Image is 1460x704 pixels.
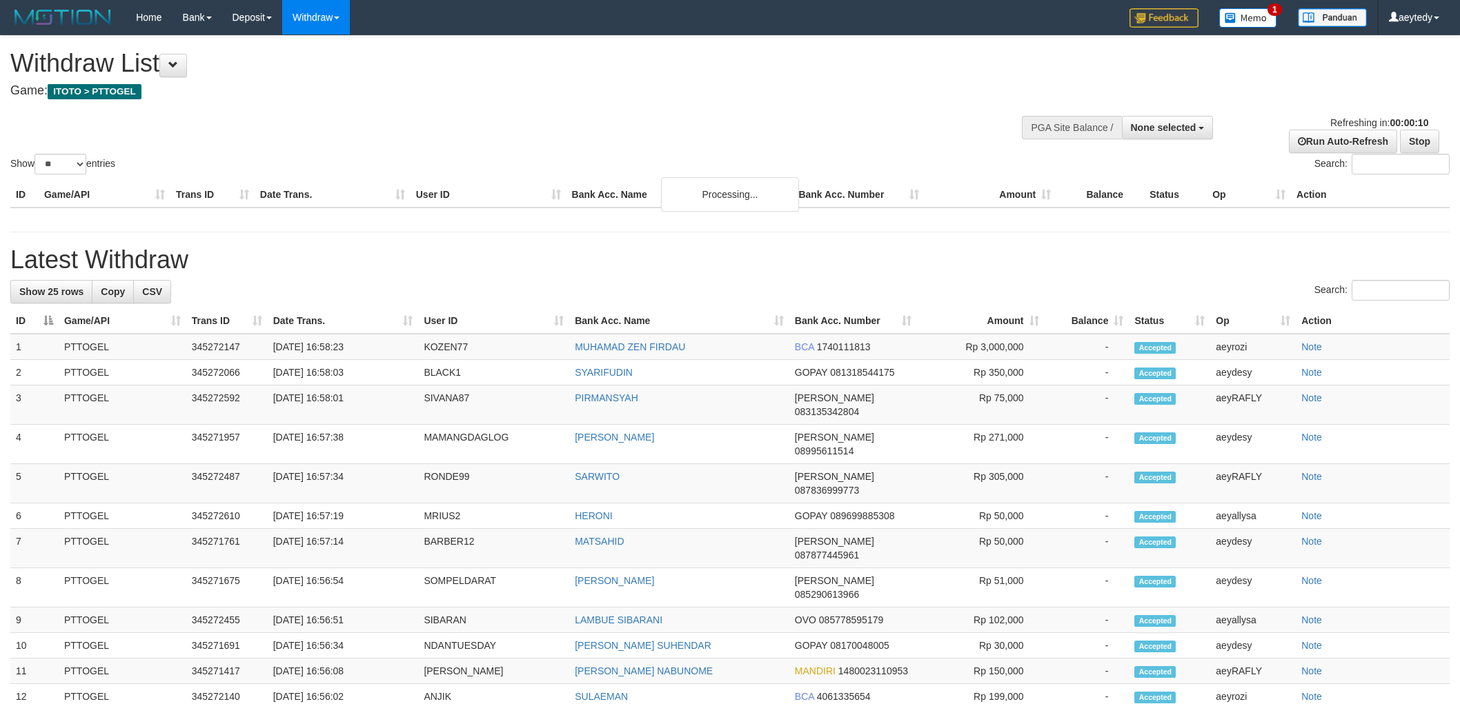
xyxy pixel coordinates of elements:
th: Trans ID [170,182,255,208]
td: [DATE] 16:56:51 [268,607,419,633]
a: SULAEMAN [575,691,628,702]
span: BCA [795,691,814,702]
a: Note [1301,691,1322,702]
td: 345271691 [186,633,268,658]
td: PTTOGEL [59,658,186,684]
td: - [1045,503,1129,529]
a: LAMBUE SIBARANI [575,614,662,625]
td: BLACK1 [418,360,569,385]
td: 11 [10,658,59,684]
th: Status: activate to sort column ascending [1129,308,1210,334]
span: None selected [1131,122,1196,133]
img: MOTION_logo.png [10,7,115,28]
td: 345271675 [186,568,268,607]
td: [DATE] 16:57:34 [268,464,419,503]
td: - [1045,334,1129,360]
a: Note [1301,575,1322,586]
th: Bank Acc. Number [793,182,925,208]
td: PTTOGEL [59,633,186,658]
input: Search: [1352,280,1450,301]
td: 7 [10,529,59,568]
span: [PERSON_NAME] [795,536,874,547]
td: aeydesy [1210,568,1296,607]
td: Rp 102,000 [917,607,1045,633]
td: aeyrozi [1210,334,1296,360]
span: Copy 083135342804 to clipboard [795,406,859,417]
td: [PERSON_NAME] [418,658,569,684]
span: OVO [795,614,816,625]
a: MATSAHID [575,536,624,547]
td: aeyRAFLY [1210,658,1296,684]
td: SIBARAN [418,607,569,633]
td: [DATE] 16:58:01 [268,385,419,425]
td: - [1045,360,1129,385]
a: CSV [133,280,171,303]
td: 4 [10,425,59,464]
td: - [1045,607,1129,633]
th: Status [1144,182,1207,208]
td: 5 [10,464,59,503]
td: SIVANA87 [418,385,569,425]
td: PTTOGEL [59,334,186,360]
a: [PERSON_NAME] NABUNOME [575,665,713,676]
td: [DATE] 16:58:23 [268,334,419,360]
img: panduan.png [1298,8,1367,27]
span: Accepted [1134,536,1176,548]
td: 345272066 [186,360,268,385]
label: Search: [1314,154,1450,174]
select: Showentries [34,154,86,174]
td: PTTOGEL [59,568,186,607]
td: aeydesy [1210,425,1296,464]
a: Note [1301,367,1322,378]
td: 6 [10,503,59,529]
span: Accepted [1134,641,1176,652]
td: PTTOGEL [59,503,186,529]
td: 9 [10,607,59,633]
a: MUHAMAD ZEN FIRDAU [575,341,685,352]
span: Copy 1480023110953 to clipboard [838,665,908,676]
td: [DATE] 16:57:38 [268,425,419,464]
button: None selected [1122,116,1214,139]
td: Rp 30,000 [917,633,1045,658]
div: Processing... [661,177,799,212]
td: [DATE] 16:57:19 [268,503,419,529]
td: - [1045,529,1129,568]
td: aeydesy [1210,360,1296,385]
a: Note [1301,665,1322,676]
td: 345272610 [186,503,268,529]
span: Accepted [1134,342,1176,354]
a: [PERSON_NAME] [575,575,654,586]
td: SOMPELDARAT [418,568,569,607]
a: PIRMANSYAH [575,392,638,403]
span: [PERSON_NAME] [795,575,874,586]
th: Date Trans. [255,182,411,208]
th: Amount: activate to sort column ascending [917,308,1045,334]
span: Copy 087877445961 to clipboard [795,550,859,561]
a: Run Auto-Refresh [1289,130,1397,153]
td: PTTOGEL [59,425,186,464]
span: Copy 4061335654 to clipboard [817,691,871,702]
th: User ID [411,182,566,208]
h1: Latest Withdraw [10,246,1450,274]
th: ID [10,182,39,208]
td: Rp 51,000 [917,568,1045,607]
a: SYARIFUDIN [575,367,633,378]
th: Op: activate to sort column ascending [1210,308,1296,334]
a: Note [1301,614,1322,625]
span: BCA [795,341,814,352]
img: Feedback.jpg [1129,8,1198,28]
th: Balance [1056,182,1144,208]
span: Show 25 rows [19,286,83,297]
td: Rp 50,000 [917,503,1045,529]
td: PTTOGEL [59,464,186,503]
h4: Game: [10,84,960,98]
td: NDANTUESDAY [418,633,569,658]
span: Accepted [1134,432,1176,444]
td: - [1045,568,1129,607]
span: 1 [1267,3,1282,16]
span: Copy 1740111813 to clipboard [817,341,871,352]
td: PTTOGEL [59,360,186,385]
span: GOPAY [795,367,827,378]
th: Balance: activate to sort column ascending [1045,308,1129,334]
td: BARBER12 [418,529,569,568]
